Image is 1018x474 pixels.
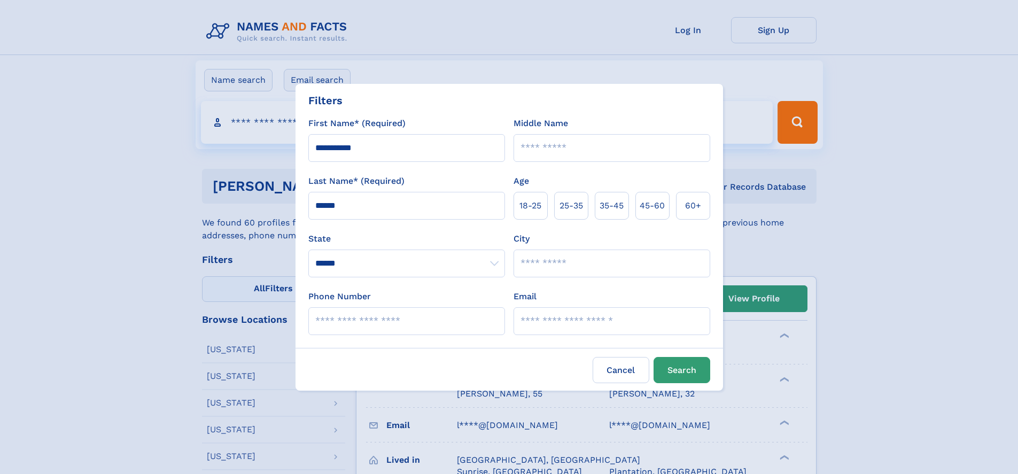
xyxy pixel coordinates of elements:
[308,290,371,303] label: Phone Number
[640,199,665,212] span: 45‑60
[308,232,505,245] label: State
[593,357,649,383] label: Cancel
[308,175,405,188] label: Last Name* (Required)
[685,199,701,212] span: 60+
[514,117,568,130] label: Middle Name
[654,357,710,383] button: Search
[514,232,530,245] label: City
[519,199,541,212] span: 18‑25
[308,117,406,130] label: First Name* (Required)
[308,92,343,108] div: Filters
[514,290,537,303] label: Email
[514,175,529,188] label: Age
[600,199,624,212] span: 35‑45
[559,199,583,212] span: 25‑35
